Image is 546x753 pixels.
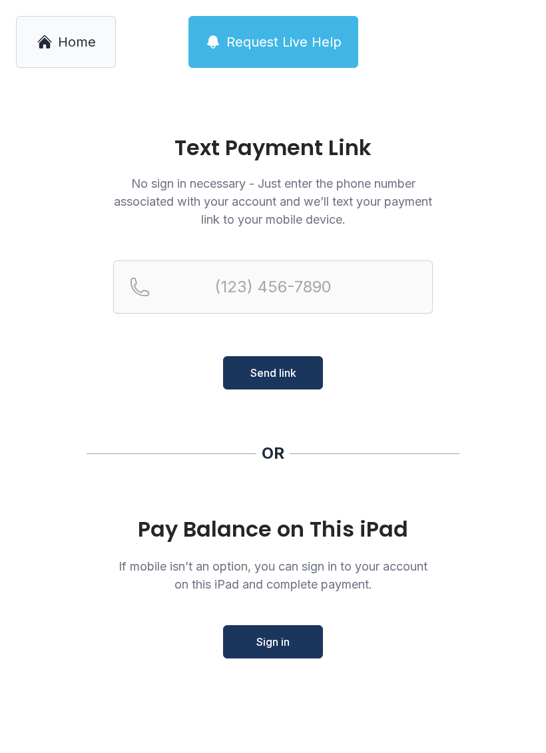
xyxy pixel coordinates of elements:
[113,557,433,593] p: If mobile isn’t an option, you can sign in to your account on this iPad and complete payment.
[262,443,284,464] div: OR
[226,33,342,51] span: Request Live Help
[250,365,296,381] span: Send link
[113,174,433,228] p: No sign in necessary - Just enter the phone number associated with your account and we’ll text yo...
[113,137,433,158] h1: Text Payment Link
[113,260,433,314] input: Reservation phone number
[256,634,290,650] span: Sign in
[113,517,433,541] div: Pay Balance on This iPad
[58,33,96,51] span: Home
